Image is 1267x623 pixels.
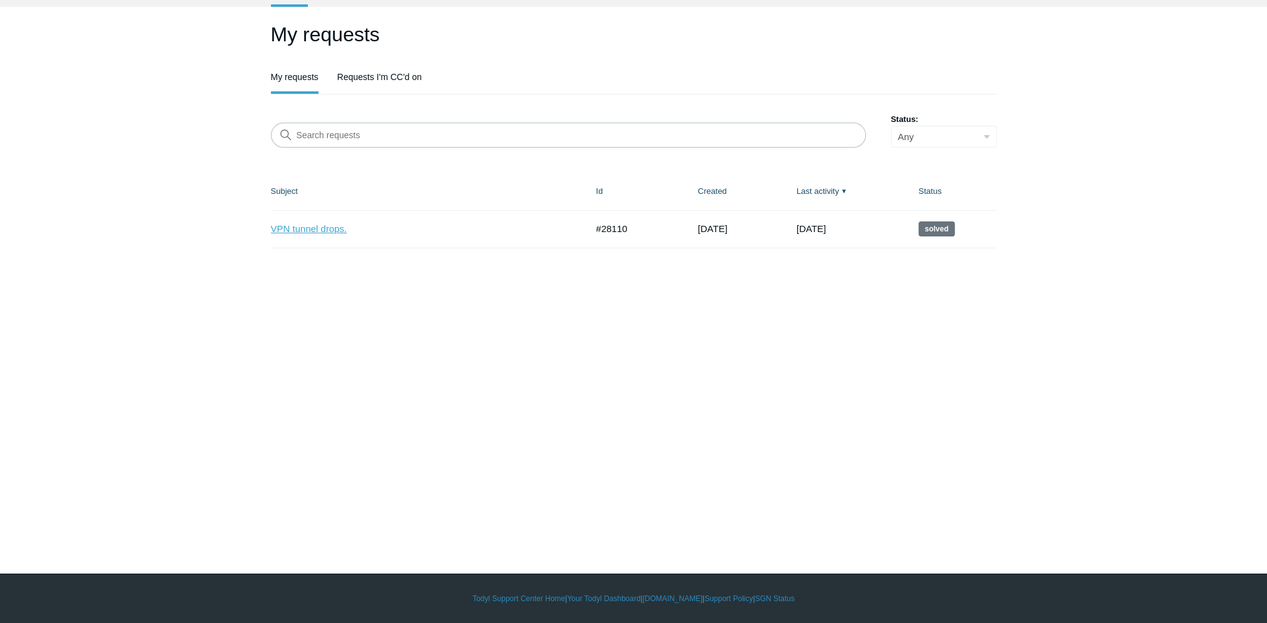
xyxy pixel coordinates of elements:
[755,593,795,604] a: SGN Status
[906,173,997,210] th: Status
[271,123,866,148] input: Search requests
[891,113,997,126] label: Status:
[584,210,686,248] td: #28110
[271,173,584,210] th: Subject
[918,221,955,236] span: This request has been solved
[271,593,997,604] div: | | | |
[337,63,422,91] a: Requests I'm CC'd on
[796,223,826,234] time: 09/26/2025, 17:01
[271,63,318,91] a: My requests
[567,593,640,604] a: Your Todyl Dashboard
[796,186,839,196] a: Last activity▼
[584,173,686,210] th: Id
[841,186,847,196] span: ▼
[698,186,726,196] a: Created
[643,593,703,604] a: [DOMAIN_NAME]
[271,19,997,49] h1: My requests
[271,222,568,236] a: VPN tunnel drops.
[472,593,565,604] a: Todyl Support Center Home
[705,593,753,604] a: Support Policy
[698,223,727,234] time: 09/13/2025, 11:32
